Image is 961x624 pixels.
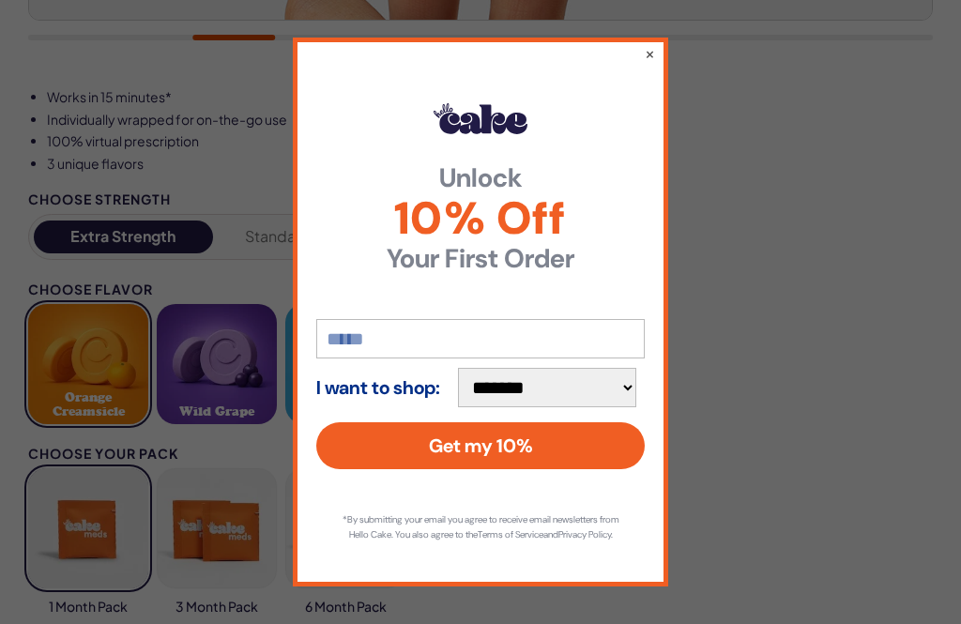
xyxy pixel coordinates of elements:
[316,422,645,469] button: Get my 10%
[478,528,543,540] a: Terms of Service
[645,44,655,63] button: ×
[558,528,611,540] a: Privacy Policy
[316,165,645,191] strong: Unlock
[434,103,527,133] img: Hello Cake
[335,512,626,542] p: *By submitting your email you agree to receive email newsletters from Hello Cake. You also agree ...
[316,246,645,272] strong: Your First Order
[316,196,645,241] span: 10% Off
[316,377,440,398] strong: I want to shop:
